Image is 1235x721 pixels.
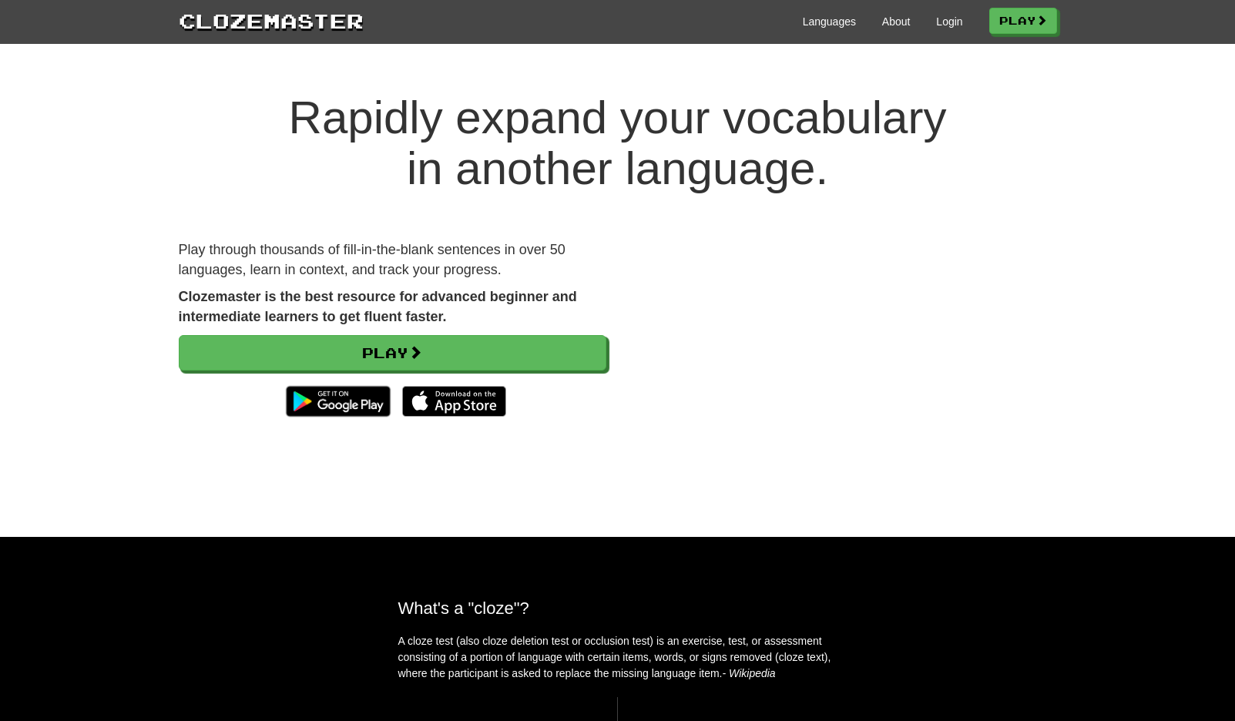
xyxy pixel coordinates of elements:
[936,14,962,29] a: Login
[179,240,606,280] p: Play through thousands of fill-in-the-blank sentences in over 50 languages, learn in context, and...
[402,386,506,417] img: Download_on_the_App_Store_Badge_US-UK_135x40-25178aeef6eb6b83b96f5f2d004eda3bffbb37122de64afbaef7...
[278,378,398,424] img: Get it on Google Play
[179,289,577,324] strong: Clozemaster is the best resource for advanced beginner and intermediate learners to get fluent fa...
[179,6,364,35] a: Clozemaster
[179,335,606,371] a: Play
[723,667,776,679] em: - Wikipedia
[989,8,1057,34] a: Play
[398,633,837,682] p: A cloze test (also cloze deletion test or occlusion test) is an exercise, test, or assessment con...
[803,14,856,29] a: Languages
[882,14,911,29] a: About
[398,599,837,618] h2: What's a "cloze"?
